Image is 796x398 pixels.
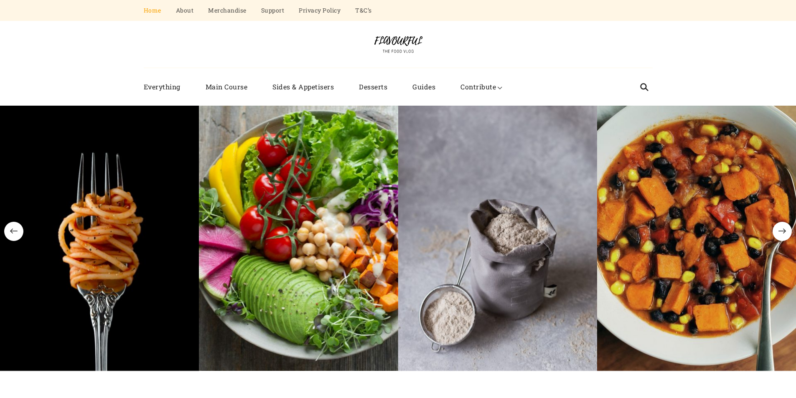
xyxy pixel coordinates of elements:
[199,106,398,371] img: bowl of vegetable salads
[346,76,400,98] a: Desserts
[398,106,597,371] img: stainless steel cup with brown powder
[400,76,448,98] a: Guides
[144,76,193,98] a: Everything
[597,106,796,371] img: Smoky Fiesta Soup: A Spicy Mexican-American Fusion Delight
[448,76,509,98] a: Contribute
[193,76,260,98] a: Main Course
[260,76,346,98] a: Sides & Appetisers
[367,33,430,55] img: Flavourful
[722,365,787,389] iframe: Help widget launcher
